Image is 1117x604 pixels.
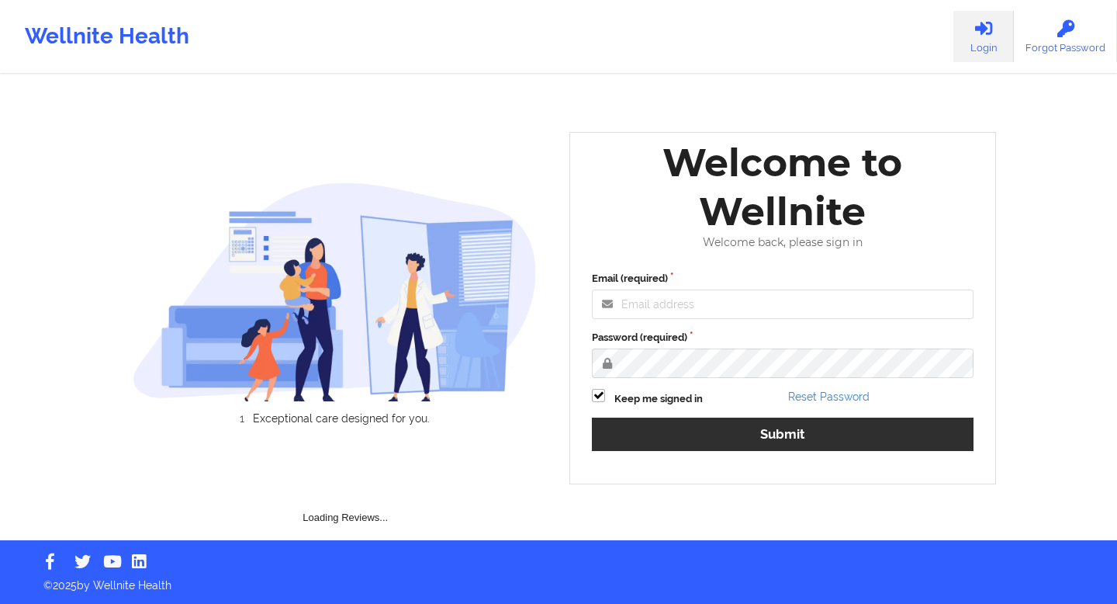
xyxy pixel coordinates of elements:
[581,236,984,249] div: Welcome back, please sign in
[1014,11,1117,62] a: Forgot Password
[146,412,537,425] li: Exceptional care designed for you.
[133,451,559,526] div: Loading Reviews...
[592,271,973,286] label: Email (required)
[592,290,973,319] input: Email address
[788,391,870,403] a: Reset Password
[614,391,703,407] label: Keep me signed in
[953,11,1014,62] a: Login
[592,418,973,451] button: Submit
[133,182,538,401] img: wellnite-auth-hero_200.c722682e.png
[592,330,973,345] label: Password (required)
[581,138,984,236] div: Welcome to Wellnite
[33,567,1084,593] p: © 2025 by Wellnite Health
